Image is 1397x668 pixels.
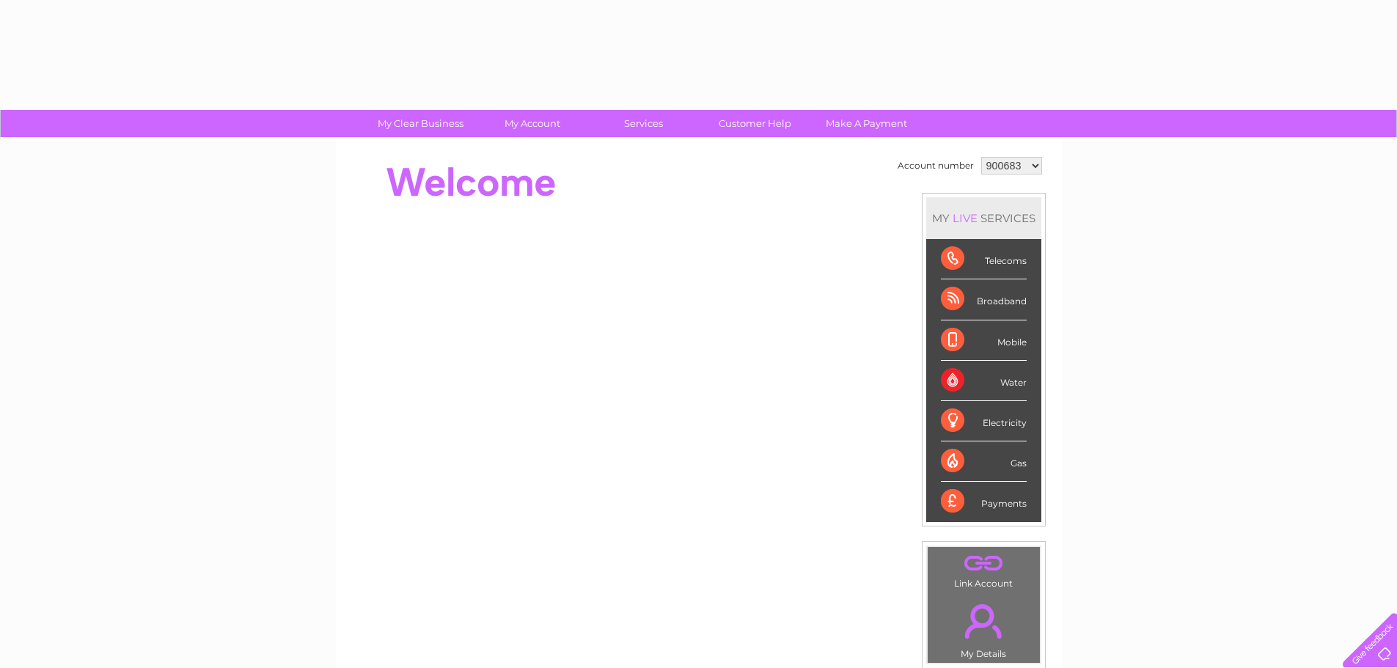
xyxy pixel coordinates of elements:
[941,482,1027,521] div: Payments
[894,153,978,178] td: Account number
[950,211,980,225] div: LIVE
[941,320,1027,361] div: Mobile
[927,546,1041,592] td: Link Account
[806,110,927,137] a: Make A Payment
[694,110,815,137] a: Customer Help
[941,401,1027,441] div: Electricity
[941,361,1027,401] div: Water
[941,239,1027,279] div: Telecoms
[931,551,1036,576] a: .
[926,197,1041,239] div: MY SERVICES
[472,110,593,137] a: My Account
[941,441,1027,482] div: Gas
[583,110,704,137] a: Services
[931,595,1036,647] a: .
[927,592,1041,664] td: My Details
[941,279,1027,320] div: Broadband
[360,110,481,137] a: My Clear Business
